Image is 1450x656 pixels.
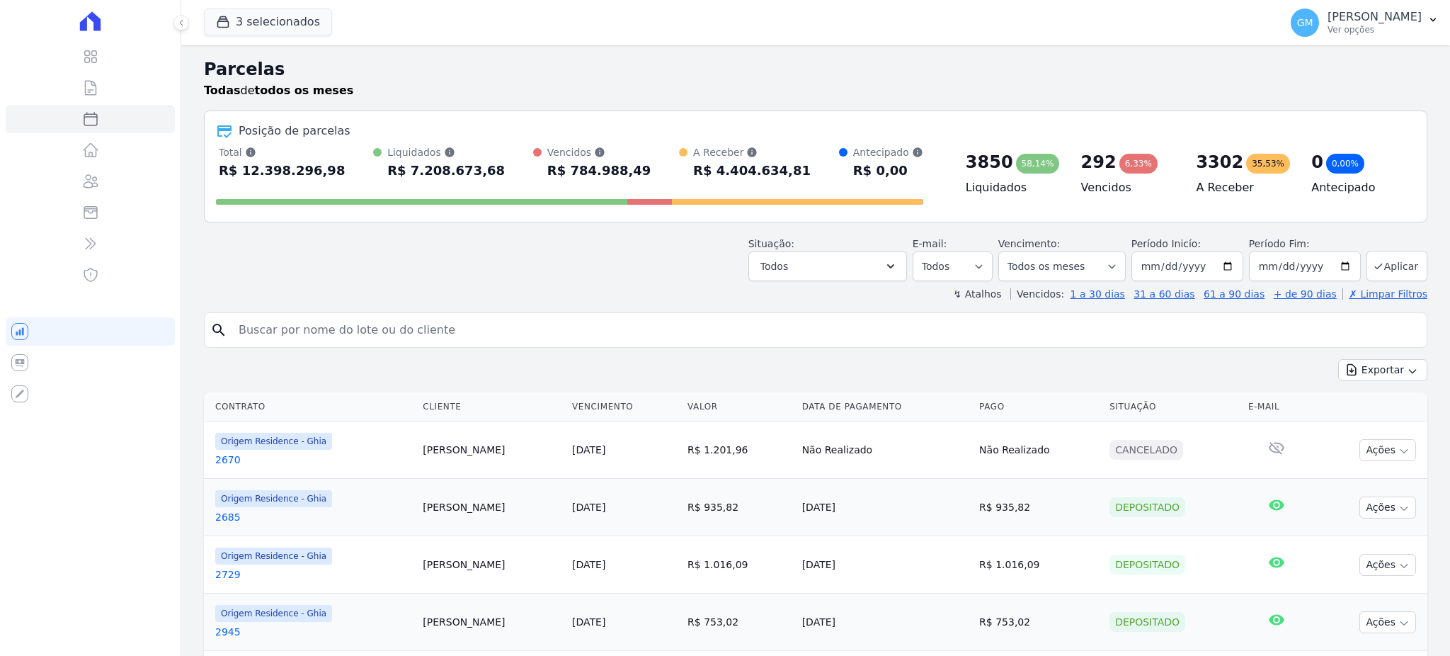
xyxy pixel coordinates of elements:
div: Cancelado [1109,440,1183,460]
a: [DATE] [572,502,605,513]
label: Situação: [748,238,794,249]
h4: Liquidados [966,179,1058,196]
a: 61 a 90 dias [1204,288,1265,300]
div: R$ 0,00 [853,159,923,182]
strong: Todas [204,84,241,97]
td: R$ 935,82 [682,479,797,536]
td: R$ 1.201,96 [682,422,797,479]
button: Ações [1359,554,1416,576]
th: Valor [682,392,797,422]
button: Ações [1359,497,1416,519]
a: ✗ Limpar Filtros [1342,288,1427,300]
h2: Parcelas [204,57,1427,82]
div: Depositado [1109,555,1185,575]
button: GM [PERSON_NAME] Ver opções [1279,3,1450,43]
div: 0,00% [1326,154,1364,174]
label: ↯ Atalhos [953,288,1001,300]
td: [DATE] [797,594,974,651]
h4: Antecipado [1311,179,1404,196]
div: 3850 [966,151,1013,174]
a: [DATE] [572,559,605,570]
div: Antecipado [853,145,923,159]
a: [DATE] [572,616,605,628]
td: [PERSON_NAME] [417,479,566,536]
div: R$ 12.398.296,98 [219,159,345,182]
button: Ações [1359,439,1416,461]
div: 292 [1081,151,1117,174]
td: [DATE] [797,536,974,594]
td: Não Realizado [974,422,1104,479]
div: 3302 [1196,151,1243,174]
label: E-mail: [913,238,947,249]
label: Período Fim: [1249,237,1361,251]
div: 35,53% [1246,154,1290,174]
div: Posição de parcelas [239,123,350,140]
p: [PERSON_NAME] [1328,10,1422,24]
p: de [204,82,353,99]
td: [DATE] [797,479,974,536]
th: Pago [974,392,1104,422]
div: Depositado [1109,497,1185,517]
span: Origem Residence - Ghia [215,433,332,450]
a: 1 a 30 dias [1071,288,1125,300]
label: Vencidos: [1010,288,1064,300]
a: 2729 [215,567,411,582]
h4: Vencidos [1081,179,1174,196]
td: R$ 1.016,09 [974,536,1104,594]
a: 2670 [215,453,411,467]
th: E-mail [1243,392,1311,422]
th: Situação [1104,392,1243,422]
div: Depositado [1109,612,1185,632]
i: search [210,322,227,339]
a: 2685 [215,510,411,524]
button: Ações [1359,611,1416,633]
strong: todos os meses [255,84,354,97]
span: Todos [760,258,788,275]
a: + de 90 dias [1274,288,1337,300]
th: Cliente [417,392,566,422]
button: 3 selecionados [204,9,332,35]
div: Total [219,145,345,159]
div: A Receber [693,145,811,159]
div: 0 [1311,151,1323,174]
div: R$ 7.208.673,68 [387,159,505,182]
td: [PERSON_NAME] [417,594,566,651]
td: [PERSON_NAME] [417,422,566,479]
a: 31 a 60 dias [1134,288,1194,300]
th: Contrato [204,392,417,422]
a: [DATE] [572,444,605,456]
div: 58,14% [1016,154,1060,174]
span: GM [1297,18,1313,28]
td: R$ 753,02 [974,594,1104,651]
td: [PERSON_NAME] [417,536,566,594]
button: Exportar [1338,359,1427,381]
td: R$ 753,02 [682,594,797,651]
div: Vencidos [547,145,651,159]
th: Vencimento [566,392,682,422]
button: Aplicar [1366,251,1427,281]
div: R$ 784.988,49 [547,159,651,182]
div: R$ 4.404.634,81 [693,159,811,182]
span: Origem Residence - Ghia [215,605,332,622]
a: 2945 [215,625,411,639]
input: Buscar por nome do lote ou do cliente [230,316,1421,344]
h4: A Receber [1196,179,1289,196]
td: R$ 1.016,09 [682,536,797,594]
p: Ver opções [1328,24,1422,35]
label: Vencimento: [998,238,1060,249]
td: R$ 935,82 [974,479,1104,536]
button: Todos [748,251,907,281]
span: Origem Residence - Ghia [215,490,332,507]
div: 6,33% [1119,154,1158,174]
div: Liquidados [387,145,505,159]
label: Período Inicío: [1131,238,1201,249]
span: Origem Residence - Ghia [215,548,332,565]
